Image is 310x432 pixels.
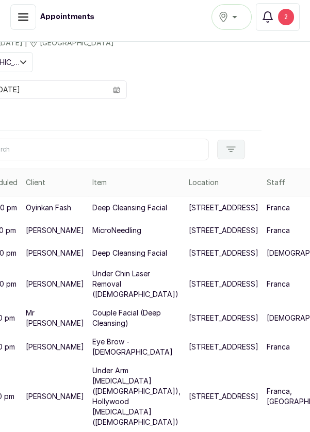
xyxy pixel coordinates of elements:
p: [STREET_ADDRESS] [189,313,258,323]
div: Client [26,177,84,188]
span: | [25,37,27,48]
p: Mr [PERSON_NAME] [26,308,84,328]
p: Eye Brow - [DEMOGRAPHIC_DATA] [92,337,181,357]
p: Deep Cleansing Facial [92,203,167,213]
h1: Appointments [40,12,94,22]
p: Oyinkan Fash [26,203,71,213]
p: MicroNeedling [92,225,141,236]
p: [PERSON_NAME] [26,248,84,258]
p: [STREET_ADDRESS] [189,342,258,352]
p: Under Arm [MEDICAL_DATA] ([DEMOGRAPHIC_DATA]), Hollywood [MEDICAL_DATA] ([DEMOGRAPHIC_DATA]) [92,365,181,427]
p: [STREET_ADDRESS] [189,203,258,213]
p: [STREET_ADDRESS] [189,279,258,289]
p: [PERSON_NAME] [26,342,84,352]
span: [GEOGRAPHIC_DATA] [40,38,114,48]
div: 2 [278,9,294,25]
button: 2 [256,3,300,31]
p: [PERSON_NAME] [26,391,84,402]
p: Deep Cleansing Facial [92,248,167,258]
p: [STREET_ADDRESS] [189,225,258,236]
p: [STREET_ADDRESS] [189,248,258,258]
p: [PERSON_NAME] [26,279,84,289]
div: Item [92,177,181,188]
p: Franca [267,279,290,289]
svg: calendar [113,86,120,93]
p: Franca [267,342,290,352]
div: Location [189,177,258,188]
p: [PERSON_NAME] [26,225,84,236]
p: Franca [267,225,290,236]
p: Under Chin Laser Removal ([DEMOGRAPHIC_DATA]) [92,269,181,300]
p: Couple Facial (Deep Cleansing) [92,308,181,328]
p: Franca [267,203,290,213]
p: [STREET_ADDRESS] [189,391,258,402]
